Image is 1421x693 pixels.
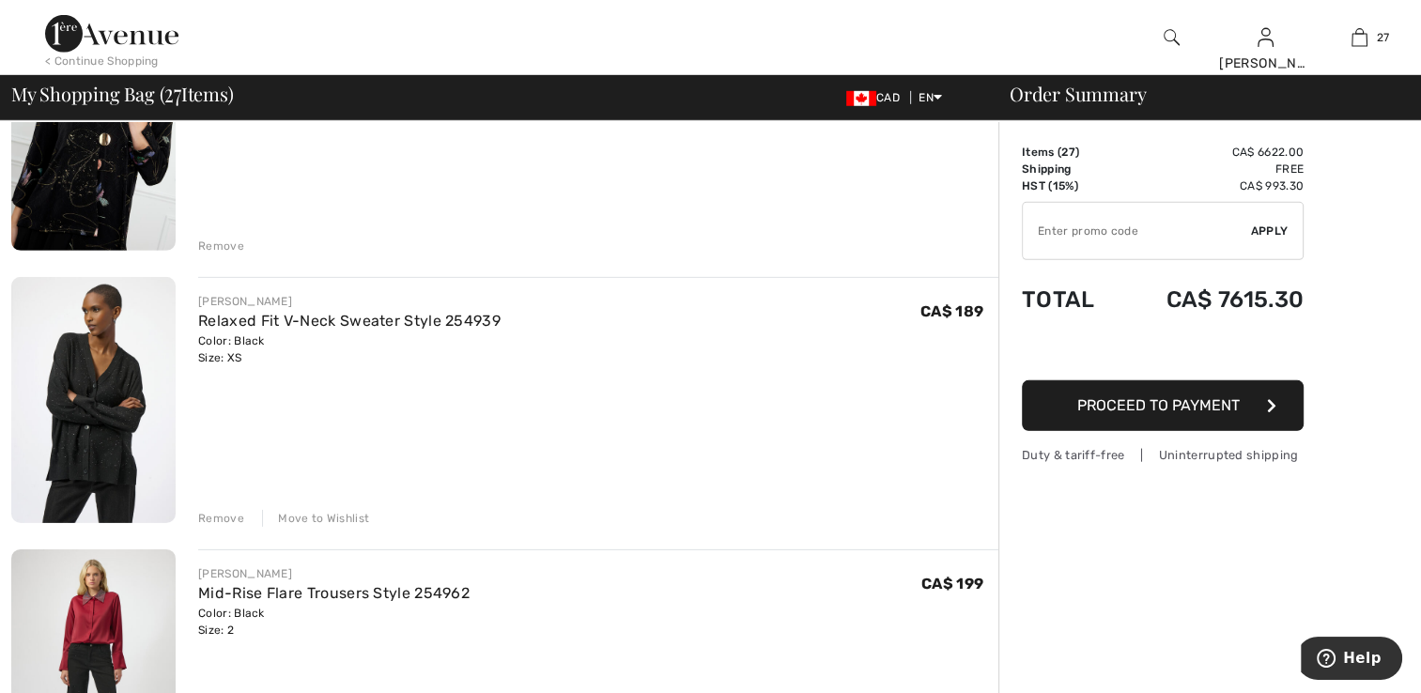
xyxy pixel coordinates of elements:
[846,91,907,104] span: CAD
[1251,223,1289,239] span: Apply
[1022,177,1120,194] td: HST (15%)
[1022,380,1304,431] button: Proceed to Payment
[1077,396,1240,414] span: Proceed to Payment
[846,91,876,106] img: Canadian Dollar
[1022,161,1120,177] td: Shipping
[987,85,1410,103] div: Order Summary
[1023,203,1251,259] input: Promo code
[198,605,470,639] div: Color: Black Size: 2
[1313,26,1405,49] a: 27
[1022,144,1120,161] td: Items ( )
[1258,26,1274,49] img: My Info
[198,565,470,582] div: [PERSON_NAME]
[919,91,942,104] span: EN
[1022,446,1304,464] div: Duty & tariff-free | Uninterrupted shipping
[1301,637,1402,684] iframe: Opens a widget where you can find more information
[11,277,176,523] img: Relaxed Fit V-Neck Sweater Style 254939
[1164,26,1180,49] img: search the website
[1377,29,1390,46] span: 27
[1120,144,1304,161] td: CA$ 6622.00
[11,4,176,251] img: Floral Long-Sleeve Collared Shirt Style 259163
[1258,28,1274,46] a: Sign In
[1120,177,1304,194] td: CA$ 993.30
[1061,146,1075,159] span: 27
[1351,26,1367,49] img: My Bag
[1120,161,1304,177] td: Free
[164,80,181,104] span: 27
[1022,331,1304,374] iframe: PayPal-paypal
[45,53,159,69] div: < Continue Shopping
[198,238,244,254] div: Remove
[1120,268,1304,331] td: CA$ 7615.30
[921,575,983,593] span: CA$ 199
[198,293,501,310] div: [PERSON_NAME]
[198,510,244,527] div: Remove
[198,332,501,366] div: Color: Black Size: XS
[920,302,983,320] span: CA$ 189
[11,85,234,103] span: My Shopping Bag ( Items)
[45,15,178,53] img: 1ère Avenue
[198,584,470,602] a: Mid-Rise Flare Trousers Style 254962
[1219,54,1311,73] div: [PERSON_NAME]
[262,510,369,527] div: Move to Wishlist
[1022,268,1120,331] td: Total
[198,312,501,330] a: Relaxed Fit V-Neck Sweater Style 254939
